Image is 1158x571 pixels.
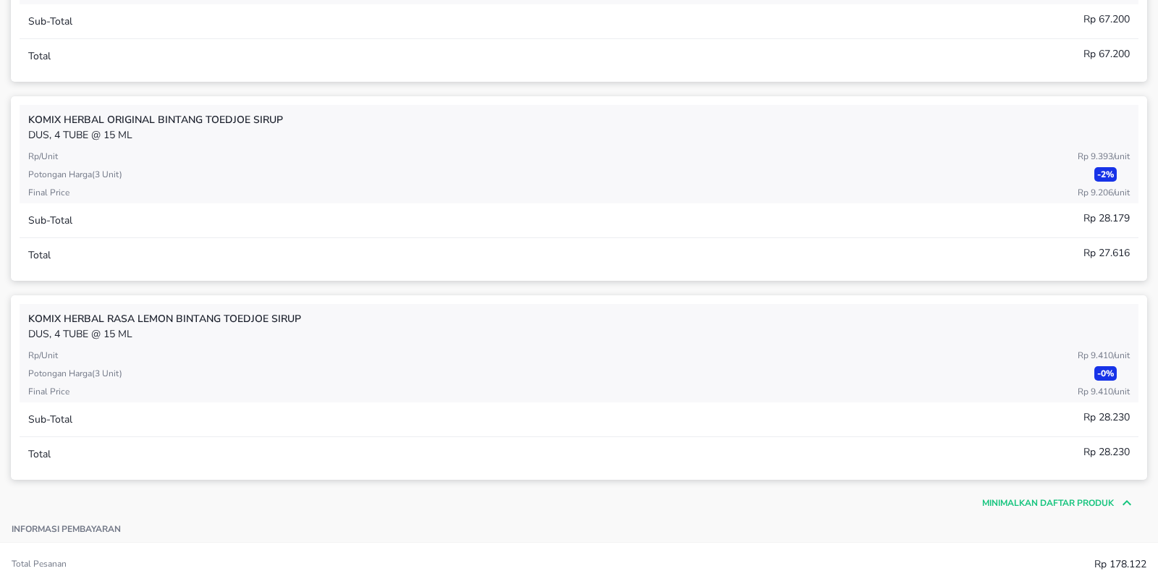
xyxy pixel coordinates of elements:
[1113,386,1130,397] span: / Unit
[1094,366,1117,381] p: - 0 %
[28,248,51,263] p: Total
[28,150,58,163] p: Rp/Unit
[1113,187,1130,198] span: / Unit
[1078,150,1130,163] p: Rp 9.393
[28,349,58,362] p: Rp/Unit
[28,213,72,228] p: Sub-Total
[28,48,51,64] p: Total
[28,412,72,427] p: Sub-Total
[28,367,122,380] p: Potongan harga ( 3 Unit )
[28,14,72,29] p: Sub-Total
[28,186,69,199] p: Final Price
[12,558,67,570] p: Total pesanan
[1094,167,1117,182] p: - 2 %
[1078,385,1130,398] p: Rp 9.410
[1083,12,1130,27] p: Rp 67.200
[28,127,1130,143] p: DUS, 4 TUBE @ 15 ML
[1113,350,1130,361] span: / Unit
[28,311,1130,326] p: KOMIX HERBAL RASA LEMON Bintang Toedjoe SIRUP
[1083,444,1130,460] p: Rp 28.230
[28,168,122,181] p: Potongan harga ( 3 Unit )
[28,385,69,398] p: Final Price
[1078,186,1130,199] p: Rp 9.206
[982,496,1114,509] p: Minimalkan daftar produk
[1083,46,1130,62] p: Rp 67.200
[1083,211,1130,226] p: Rp 28.179
[1078,349,1130,362] p: Rp 9.410
[28,326,1130,342] p: DUS, 4 TUBE @ 15 ML
[1113,151,1130,162] span: / Unit
[12,523,121,535] p: Informasi pembayaran
[1083,245,1130,261] p: Rp 27.616
[28,447,51,462] p: Total
[28,112,1130,127] p: KOMIX HERBAL ORIGINAL Bintang Toedjoe SIRUP
[1083,410,1130,425] p: Rp 28.230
